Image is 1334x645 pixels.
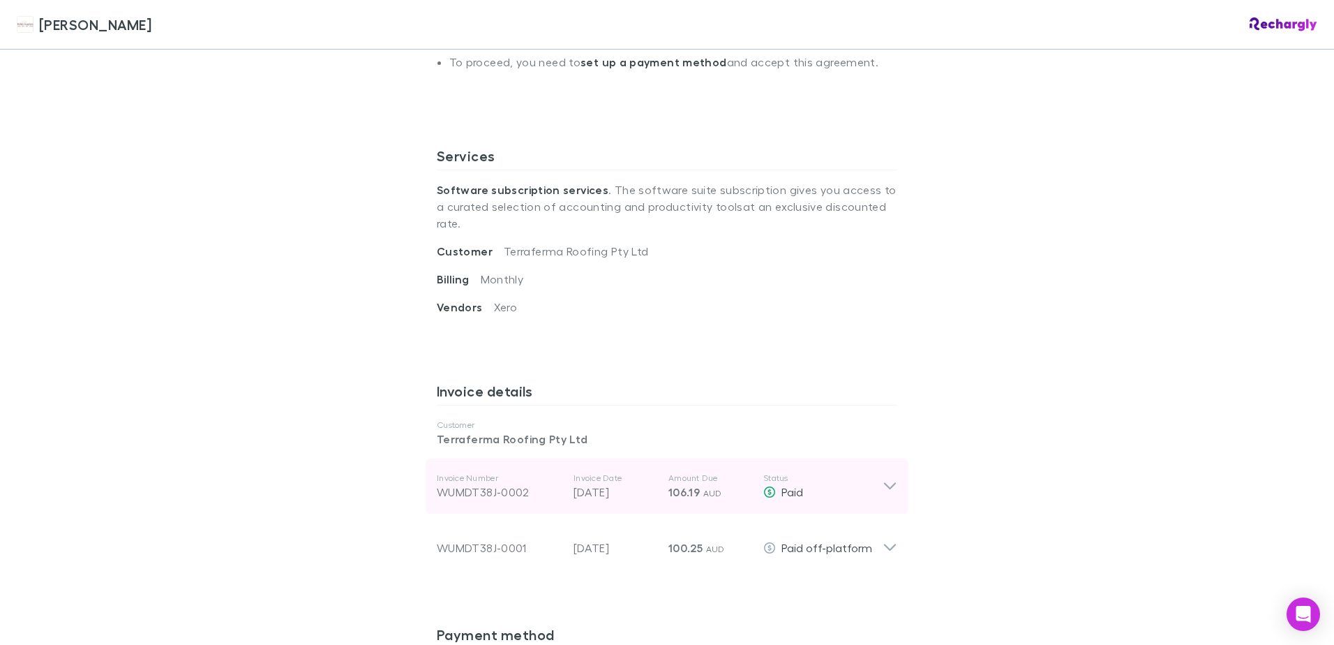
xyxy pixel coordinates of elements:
span: Customer [437,244,504,258]
p: Invoice Date [574,473,657,484]
strong: set up a payment method [580,55,726,69]
p: Invoice Number [437,473,562,484]
span: 106.19 [668,485,700,499]
span: Monthly [481,272,524,286]
span: Paid [781,485,803,498]
p: Customer [437,420,897,431]
div: WUMDT38J-0001 [437,540,562,556]
p: Status [763,473,883,484]
h3: Invoice details [437,383,897,405]
div: Invoice NumberWUMDT38J-0002Invoice Date[DATE]Amount Due106.19 AUDStatusPaid [426,459,908,514]
div: Open Intercom Messenger [1287,598,1320,631]
span: Billing [437,272,481,286]
span: Xero [494,300,517,313]
span: AUD [706,544,725,554]
p: [DATE] [574,540,657,556]
p: . The software suite subscription gives you access to a curated selection of accounting and produ... [437,170,897,243]
li: To proceed, you need to and accept this agreement. [449,55,897,80]
span: Paid off-platform [781,541,872,554]
span: Terraferma Roofing Pty Ltd [504,244,649,258]
p: Amount Due [668,473,752,484]
div: WUMDT38J-0001[DATE]100.25 AUDPaid off-platform [426,514,908,570]
span: AUD [703,488,722,498]
p: [DATE] [574,484,657,501]
strong: Software subscription services [437,183,608,197]
h3: Services [437,147,897,170]
span: 100.25 [668,541,703,555]
span: [PERSON_NAME] [39,14,151,35]
img: Hales Douglass's Logo [17,16,33,33]
span: Vendors [437,300,494,314]
img: Rechargly Logo [1250,17,1317,31]
p: Terraferma Roofing Pty Ltd [437,431,897,447]
div: WUMDT38J-0002 [437,484,562,501]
